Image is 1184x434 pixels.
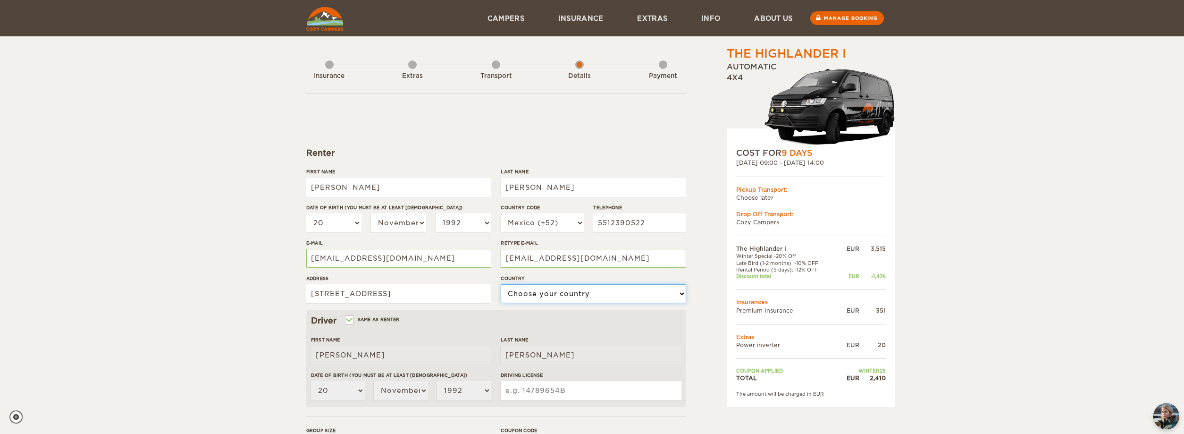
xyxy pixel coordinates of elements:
td: Extras [736,333,886,341]
td: Choose later [736,194,886,202]
td: TOTAL [736,374,838,382]
input: e.g. 14789654B [501,381,681,400]
label: Telephone [593,204,686,211]
div: EUR [837,245,859,253]
div: EUR [837,374,859,382]
td: Discount total [736,273,838,280]
a: Cookie settings [9,410,29,424]
img: Freyja at Cozy Campers [1153,403,1179,429]
input: e.g. William [311,346,491,365]
div: -1,476 [859,273,886,280]
div: EUR [837,273,859,280]
td: Insurances [736,298,886,306]
td: Power inverter [736,341,838,349]
div: Transport [470,72,522,81]
div: EUR [837,306,859,315]
div: COST FOR [736,147,886,159]
div: 3,515 [859,245,886,253]
input: e.g. Street, City, Zip Code [306,284,491,303]
label: Country Code [501,204,584,211]
div: The Highlander I [727,46,846,62]
img: Cozy Campers [306,7,344,31]
input: e.g. example@example.com [306,249,491,268]
div: 351 [859,306,886,315]
td: Coupon applied [736,367,838,374]
label: Last Name [501,336,681,343]
label: Date of birth (You must be at least [DEMOGRAPHIC_DATA]) [306,204,491,211]
button: chat-button [1153,403,1179,429]
div: Details [554,72,605,81]
label: First Name [306,168,491,175]
input: e.g. 1 234 567 890 [593,213,686,232]
label: Same as renter [346,315,400,324]
div: Automatic 4x4 [727,62,895,147]
label: Country [501,275,686,282]
label: Coupon code [501,427,686,434]
span: 9 Days [781,148,812,158]
label: First Name [311,336,491,343]
td: Cozy Campers [736,218,886,226]
input: Same as renter [346,318,352,324]
td: Late Bird (1-2 months): -10% OFF [736,260,838,266]
label: Last Name [501,168,686,175]
div: Pickup Transport: [736,186,886,194]
label: Retype E-mail [501,239,686,247]
div: 2,410 [859,374,886,382]
div: [DATE] 09:00 - [DATE] 14:00 [736,159,886,167]
label: E-mail [306,239,491,247]
input: e.g. Smith [501,346,681,365]
label: Date of birth (You must be at least [DEMOGRAPHIC_DATA]) [311,372,491,379]
img: stor-stuttur-old-new-5.png [764,65,895,147]
div: Payment [637,72,689,81]
input: e.g. William [306,178,491,197]
div: The amount will be charged in EUR [736,391,886,397]
div: 20 [859,341,886,349]
label: Driving License [501,372,681,379]
label: Address [306,275,491,282]
input: e.g. example@example.com [501,249,686,268]
input: e.g. Smith [501,178,686,197]
td: Premium Insurance [736,306,838,315]
td: Winter Special -20% Off [736,253,838,259]
td: WINTER25 [837,367,885,374]
div: EUR [837,341,859,349]
div: Driver [311,315,681,326]
label: Group size [306,427,491,434]
div: Insurance [303,72,355,81]
div: Renter [306,147,686,159]
a: Manage booking [810,11,884,25]
div: Drop Off Transport: [736,210,886,218]
td: Rental Period (9 days): -12% OFF [736,266,838,273]
div: Extras [386,72,438,81]
td: The Highlander I [736,245,838,253]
